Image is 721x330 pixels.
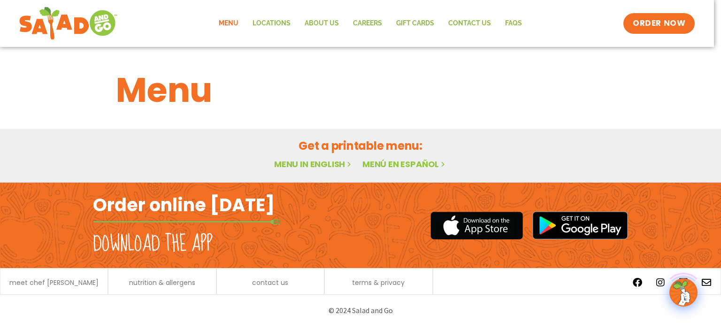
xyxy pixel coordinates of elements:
h2: Get a printable menu: [116,138,605,154]
a: nutrition & allergens [129,279,195,286]
p: © 2024 Salad and Go [98,304,623,317]
a: GIFT CARDS [389,13,441,34]
img: google_play [532,211,628,239]
h2: Order online [DATE] [93,193,275,216]
a: meet chef [PERSON_NAME] [9,279,99,286]
a: Menú en español [362,158,447,170]
a: Menu in English [274,158,353,170]
h1: Menu [116,65,605,115]
a: terms & privacy [352,279,405,286]
img: appstore [430,210,523,241]
nav: Menu [212,13,529,34]
a: Menu [212,13,245,34]
img: fork [93,219,281,224]
a: About Us [298,13,346,34]
a: ORDER NOW [623,13,695,34]
a: contact us [252,279,288,286]
span: ORDER NOW [633,18,685,29]
a: Careers [346,13,389,34]
a: FAQs [498,13,529,34]
img: new-SAG-logo-768×292 [19,5,118,42]
a: Locations [245,13,298,34]
a: Contact Us [441,13,498,34]
h2: Download the app [93,231,213,257]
